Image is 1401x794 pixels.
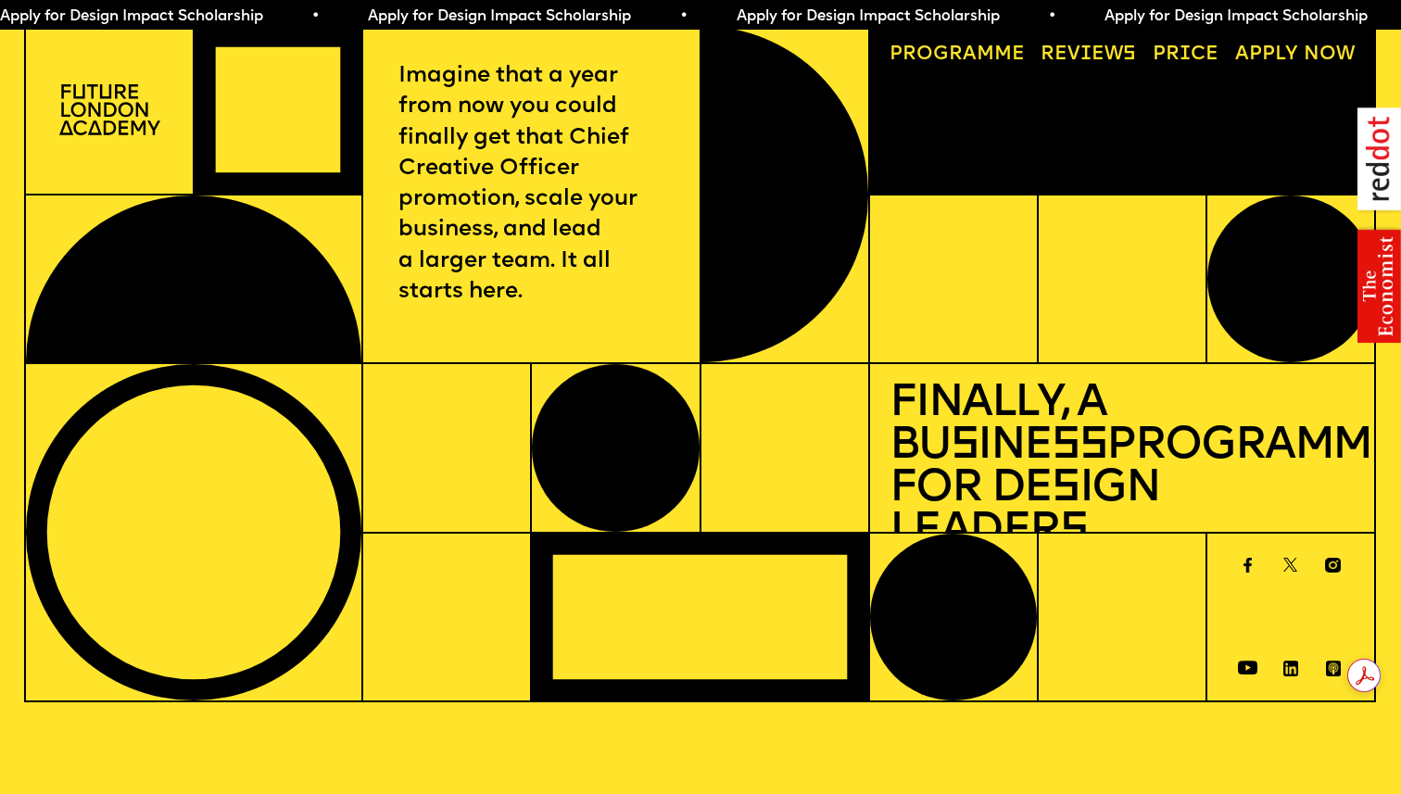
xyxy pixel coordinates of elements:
[1060,510,1088,554] span: s
[1225,36,1364,75] a: Apply now
[1387,9,1395,24] span: •
[1235,44,1249,64] span: A
[1143,36,1229,75] a: Price
[951,424,978,469] span: s
[879,36,1034,75] a: Programme
[282,9,290,24] span: •
[1052,467,1079,511] span: s
[890,384,1355,554] h1: Finally, a Bu ine Programme for De ign Leader
[1018,9,1027,24] span: •
[650,9,659,24] span: •
[963,44,977,64] span: a
[1052,424,1106,469] span: ss
[398,61,664,308] p: Imagine that a year from now you could finally get that Chief Creative Officer promotion, scale y...
[1031,36,1146,75] a: Reviews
